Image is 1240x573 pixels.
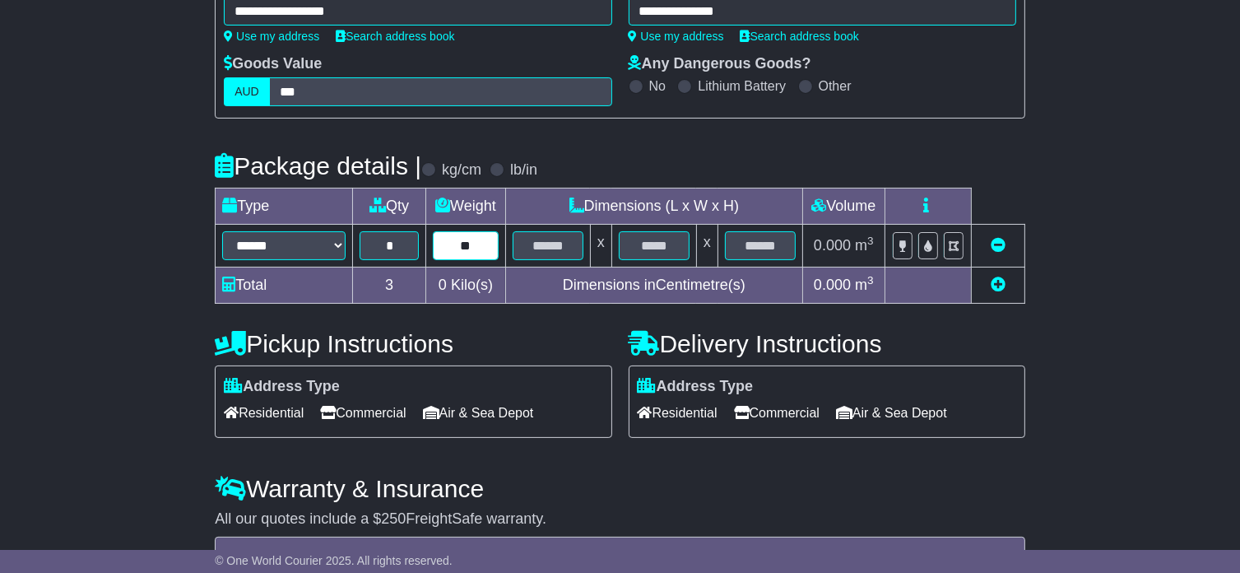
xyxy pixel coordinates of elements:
td: Volume [802,189,885,225]
td: Total [216,268,353,304]
span: Air & Sea Depot [423,400,534,426]
label: kg/cm [442,161,481,179]
td: Dimensions (L x W x H) [505,189,802,225]
td: Type [216,189,353,225]
span: Commercial [734,400,820,426]
td: Dimensions in Centimetre(s) [505,268,802,304]
td: Qty [353,189,426,225]
h4: Warranty & Insurance [215,475,1025,502]
td: Kilo(s) [425,268,505,304]
label: Goods Value [224,55,322,73]
sup: 3 [867,274,874,286]
a: Add new item [991,277,1005,293]
span: 0.000 [814,237,851,254]
span: m [855,237,874,254]
span: m [855,277,874,293]
label: Address Type [224,378,340,396]
span: © One World Courier 2025. All rights reserved. [215,554,453,567]
a: Use my address [629,30,724,43]
span: Air & Sea Depot [836,400,947,426]
label: Any Dangerous Goods? [629,55,811,73]
span: 0.000 [814,277,851,293]
label: Other [819,78,852,94]
td: x [696,225,718,268]
a: Use my address [224,30,319,43]
label: No [649,78,666,94]
a: Search address book [336,30,454,43]
td: 3 [353,268,426,304]
h4: Package details | [215,152,421,179]
label: AUD [224,77,270,106]
div: All our quotes include a $ FreightSafe warranty. [215,510,1025,529]
a: Remove this item [991,237,1005,254]
a: Search address book [741,30,859,43]
label: lb/in [510,161,537,179]
h4: Pickup Instructions [215,330,611,357]
sup: 3 [867,235,874,247]
label: Lithium Battery [698,78,786,94]
span: Residential [638,400,718,426]
label: Address Type [638,378,754,396]
span: 0 [439,277,447,293]
span: Commercial [320,400,406,426]
td: Weight [425,189,505,225]
span: 250 [381,510,406,527]
td: x [590,225,611,268]
h4: Delivery Instructions [629,330,1025,357]
span: Residential [224,400,304,426]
